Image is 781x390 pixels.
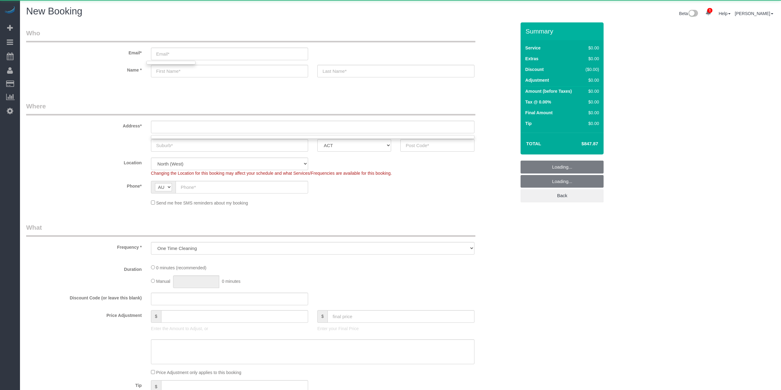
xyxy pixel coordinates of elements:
label: Name * [22,65,146,73]
label: Amount (before Taxes) [525,88,572,94]
div: $0.00 [583,99,599,105]
span: New Booking [26,6,82,17]
span: 1 [707,8,712,13]
a: Back [521,189,604,202]
span: 0 minutes [222,279,240,284]
strong: Total [526,141,541,146]
label: Location [22,158,146,166]
span: Send me free SMS reminders about my booking [156,201,248,205]
h4: $847.87 [563,141,598,146]
label: Final Amount [525,110,553,116]
div: $0.00 [583,45,599,51]
span: Changing the Location for this booking may affect your schedule and what Services/Frequencies are... [151,171,392,176]
legend: Where [26,102,475,115]
h3: Summary [525,28,601,35]
div: $0.00 [583,88,599,94]
label: Adjustment [525,77,549,83]
span: $ [317,310,327,323]
a: Beta [679,11,698,16]
a: 1 [702,6,714,20]
label: Extras [525,56,538,62]
label: Tip [525,120,532,127]
input: First Name* [151,65,308,77]
p: Enter the Amount to Adjust, or [151,326,308,332]
div: $0.00 [583,120,599,127]
span: 0 minutes (recommended) [156,265,206,270]
label: Tax @ 0.00% [525,99,551,105]
input: Post Code* [400,139,474,152]
div: $0.00 [583,110,599,116]
div: $0.00 [583,77,599,83]
label: Discount [525,66,544,72]
a: [PERSON_NAME] [735,11,773,16]
input: Suburb* [151,139,308,152]
img: New interface [688,10,698,18]
label: Email* [22,48,146,56]
label: Address* [22,121,146,129]
label: Frequency * [22,242,146,250]
legend: Who [26,29,475,42]
label: Duration [22,264,146,272]
label: Price Adjustment [22,310,146,318]
div: $0.00 [583,56,599,62]
a: Help [719,11,731,16]
img: Automaid Logo [4,6,16,15]
p: Enter your Final Price [317,326,474,332]
input: Email* [151,48,308,60]
div: ($0.00) [583,66,599,72]
label: Phone* [22,181,146,189]
label: Tip [22,380,146,388]
label: Service [525,45,541,51]
span: Manual [156,279,170,284]
span: Price Adjustment only applies to this booking [156,370,241,375]
input: Last Name* [317,65,474,77]
legend: What [26,223,475,237]
span: $ [151,310,161,323]
label: Discount Code (or leave this blank) [22,293,146,301]
input: Phone* [176,181,308,193]
input: final price [327,310,474,323]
